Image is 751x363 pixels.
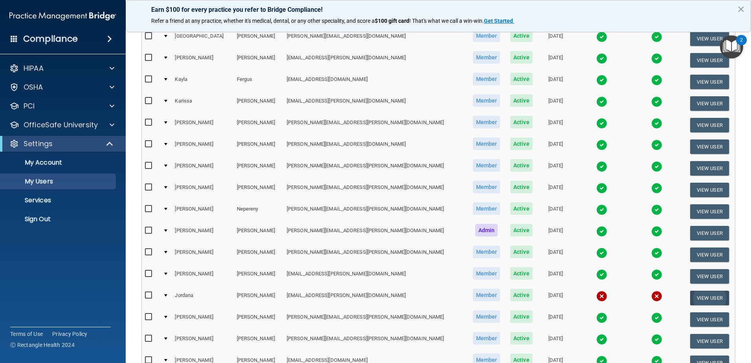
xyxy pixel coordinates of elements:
[596,334,607,345] img: tick.e7d51cea.svg
[24,64,44,73] p: HIPAA
[537,28,573,49] td: [DATE]
[537,179,573,201] td: [DATE]
[651,334,662,345] img: tick.e7d51cea.svg
[720,35,743,59] button: Open Resource Center, 2 new notifications
[737,3,745,15] button: Close
[596,247,607,258] img: tick.e7d51cea.svg
[284,244,467,266] td: [PERSON_NAME][EMAIL_ADDRESS][PERSON_NAME][DOMAIN_NAME]
[473,73,500,85] span: Member
[475,224,498,236] span: Admin
[375,18,409,24] strong: $100 gift card
[651,75,662,86] img: tick.e7d51cea.svg
[537,222,573,244] td: [DATE]
[537,201,573,222] td: [DATE]
[690,53,729,68] button: View User
[284,287,467,309] td: [EMAIL_ADDRESS][PERSON_NAME][DOMAIN_NAME]
[234,330,284,352] td: [PERSON_NAME]
[651,31,662,42] img: tick.e7d51cea.svg
[151,18,375,24] span: Refer a friend at any practice, whether it's medical, dental, or any other speciality, and score a
[537,287,573,309] td: [DATE]
[172,266,233,287] td: [PERSON_NAME]
[510,202,533,215] span: Active
[234,201,284,222] td: Nepereny
[284,330,467,352] td: [PERSON_NAME][EMAIL_ADDRESS][PERSON_NAME][DOMAIN_NAME]
[284,93,467,114] td: [EMAIL_ADDRESS][PERSON_NAME][DOMAIN_NAME]
[690,31,729,46] button: View User
[473,289,500,301] span: Member
[690,247,729,262] button: View User
[172,71,233,93] td: Kayla
[596,269,607,280] img: tick.e7d51cea.svg
[52,330,88,338] a: Privacy Policy
[690,204,729,219] button: View User
[473,310,500,323] span: Member
[234,222,284,244] td: [PERSON_NAME]
[284,158,467,179] td: [PERSON_NAME][EMAIL_ADDRESS][PERSON_NAME][DOMAIN_NAME]
[596,75,607,86] img: tick.e7d51cea.svg
[234,114,284,136] td: [PERSON_NAME]
[537,136,573,158] td: [DATE]
[234,71,284,93] td: Fergus
[172,136,233,158] td: [PERSON_NAME]
[537,244,573,266] td: [DATE]
[537,49,573,71] td: [DATE]
[10,341,75,349] span: Ⓒ Rectangle Health 2024
[473,159,500,172] span: Member
[510,137,533,150] span: Active
[690,183,729,197] button: View User
[24,82,43,92] p: OSHA
[284,114,467,136] td: [PERSON_NAME][EMAIL_ADDRESS][PERSON_NAME][DOMAIN_NAME]
[284,179,467,201] td: [PERSON_NAME][EMAIL_ADDRESS][PERSON_NAME][DOMAIN_NAME]
[284,309,467,330] td: [PERSON_NAME][EMAIL_ADDRESS][PERSON_NAME][DOMAIN_NAME]
[234,49,284,71] td: [PERSON_NAME]
[9,139,114,148] a: Settings
[690,139,729,154] button: View User
[284,201,467,222] td: [PERSON_NAME][EMAIL_ADDRESS][PERSON_NAME][DOMAIN_NAME]
[690,161,729,176] button: View User
[5,178,112,185] p: My Users
[24,101,35,111] p: PCI
[596,139,607,150] img: tick.e7d51cea.svg
[473,332,500,345] span: Member
[9,101,114,111] a: PCI
[172,179,233,201] td: [PERSON_NAME]
[510,116,533,128] span: Active
[284,28,467,49] td: [PERSON_NAME][EMAIL_ADDRESS][DOMAIN_NAME]
[234,179,284,201] td: [PERSON_NAME]
[23,33,78,44] h4: Compliance
[510,94,533,107] span: Active
[172,287,233,309] td: Jordana
[537,158,573,179] td: [DATE]
[473,267,500,280] span: Member
[234,244,284,266] td: [PERSON_NAME]
[690,291,729,305] button: View User
[651,247,662,258] img: tick.e7d51cea.svg
[537,71,573,93] td: [DATE]
[473,116,500,128] span: Member
[172,114,233,136] td: [PERSON_NAME]
[651,118,662,129] img: tick.e7d51cea.svg
[651,161,662,172] img: tick.e7d51cea.svg
[510,73,533,85] span: Active
[690,269,729,284] button: View User
[510,181,533,193] span: Active
[510,29,533,42] span: Active
[284,71,467,93] td: [EMAIL_ADDRESS][DOMAIN_NAME]
[537,309,573,330] td: [DATE]
[510,267,533,280] span: Active
[651,183,662,194] img: tick.e7d51cea.svg
[5,196,112,204] p: Services
[596,96,607,107] img: tick.e7d51cea.svg
[651,312,662,323] img: tick.e7d51cea.svg
[234,136,284,158] td: [PERSON_NAME]
[510,159,533,172] span: Active
[172,201,233,222] td: [PERSON_NAME]
[510,310,533,323] span: Active
[473,29,500,42] span: Member
[651,204,662,215] img: tick.e7d51cea.svg
[651,269,662,280] img: tick.e7d51cea.svg
[284,266,467,287] td: [EMAIL_ADDRESS][PERSON_NAME][DOMAIN_NAME]
[409,18,484,24] span: ! That's what we call a win-win.
[651,139,662,150] img: tick.e7d51cea.svg
[473,246,500,258] span: Member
